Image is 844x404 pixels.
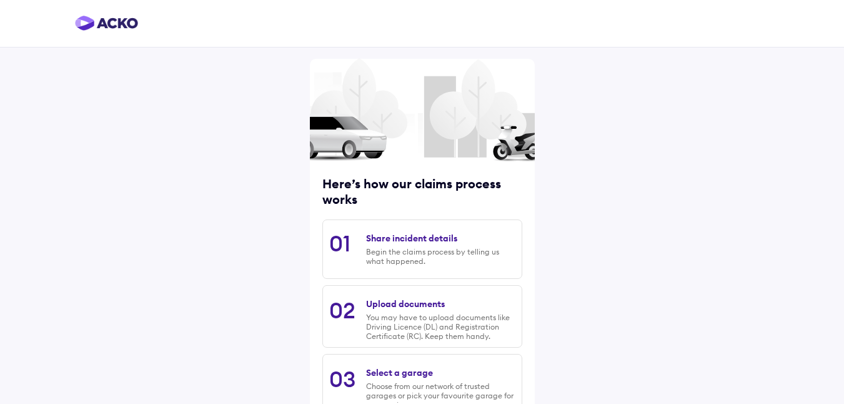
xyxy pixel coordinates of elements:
[366,233,457,244] div: Share incident details
[310,21,535,196] img: trees
[366,367,433,378] div: Select a garage
[366,247,515,266] div: Begin the claims process by telling us what happened.
[366,313,515,341] div: You may have to upload documents like Driving Licence (DL) and Registration Certificate (RC). Kee...
[75,16,138,31] img: horizontal-gradient.png
[366,298,445,310] div: Upload documents
[329,365,355,393] div: 03
[329,230,350,257] div: 01
[310,114,535,162] img: car and scooter
[329,296,355,324] div: 02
